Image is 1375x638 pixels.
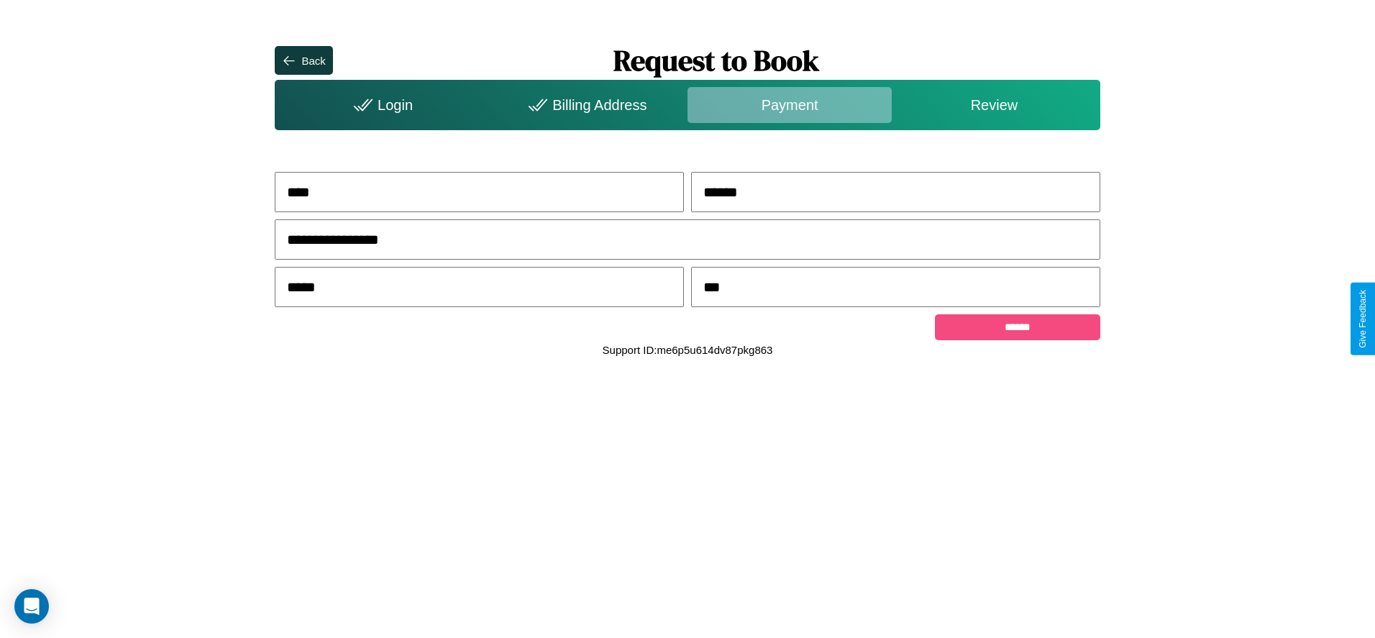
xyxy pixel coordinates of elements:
div: Billing Address [483,87,687,123]
h1: Request to Book [333,41,1100,80]
div: Open Intercom Messenger [14,589,49,624]
div: Back [301,55,325,67]
button: Back [275,46,332,75]
div: Review [892,87,1096,123]
div: Give Feedback [1358,290,1368,348]
div: Payment [687,87,892,123]
div: Login [278,87,483,123]
p: Support ID: me6p5u614dv87pkg863 [603,340,773,360]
